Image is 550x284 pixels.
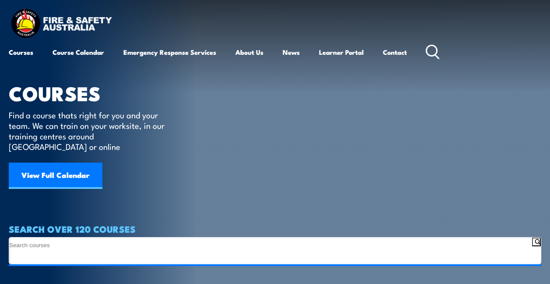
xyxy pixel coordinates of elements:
p: Find a course thats right for you and your team. We can train on your worksite, in our training c... [9,110,168,152]
a: Emergency Response Services [123,42,216,63]
h4: SEARCH OVER 120 COURSES [9,224,541,234]
a: About Us [235,42,263,63]
a: Learner Portal [319,42,364,63]
form: Search form [9,238,532,264]
h1: COURSES [9,84,177,101]
a: Contact [383,42,407,63]
input: Search input [9,241,532,248]
a: News [283,42,300,63]
a: View Full Calendar [9,163,102,189]
a: Courses [9,42,33,63]
a: Course Calendar [53,42,104,63]
button: Search magnifier button [532,238,541,246]
input: Search autocomplete input [9,255,532,262]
